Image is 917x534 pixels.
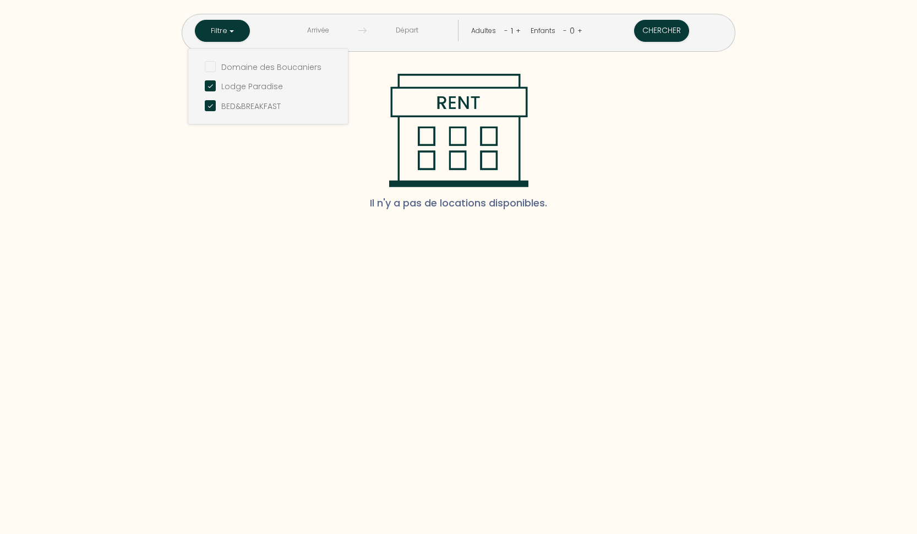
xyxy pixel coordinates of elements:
button: Chercher [634,20,689,42]
span: Il n'y a pas de locations disponibles. [370,187,547,219]
a: + [516,25,521,36]
div: Enfants [531,26,559,36]
div: 0 [567,22,577,40]
img: guests [358,26,367,35]
input: Arrivée [278,20,358,41]
img: rent-black.png [389,74,529,187]
div: Adultes [471,26,500,36]
a: - [563,25,567,36]
div: 1 [508,22,516,40]
input: Départ [367,20,447,41]
button: Filtre [195,20,250,42]
a: - [504,25,508,36]
span: BED&BREAKFAST [221,101,281,112]
a: + [577,25,582,36]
